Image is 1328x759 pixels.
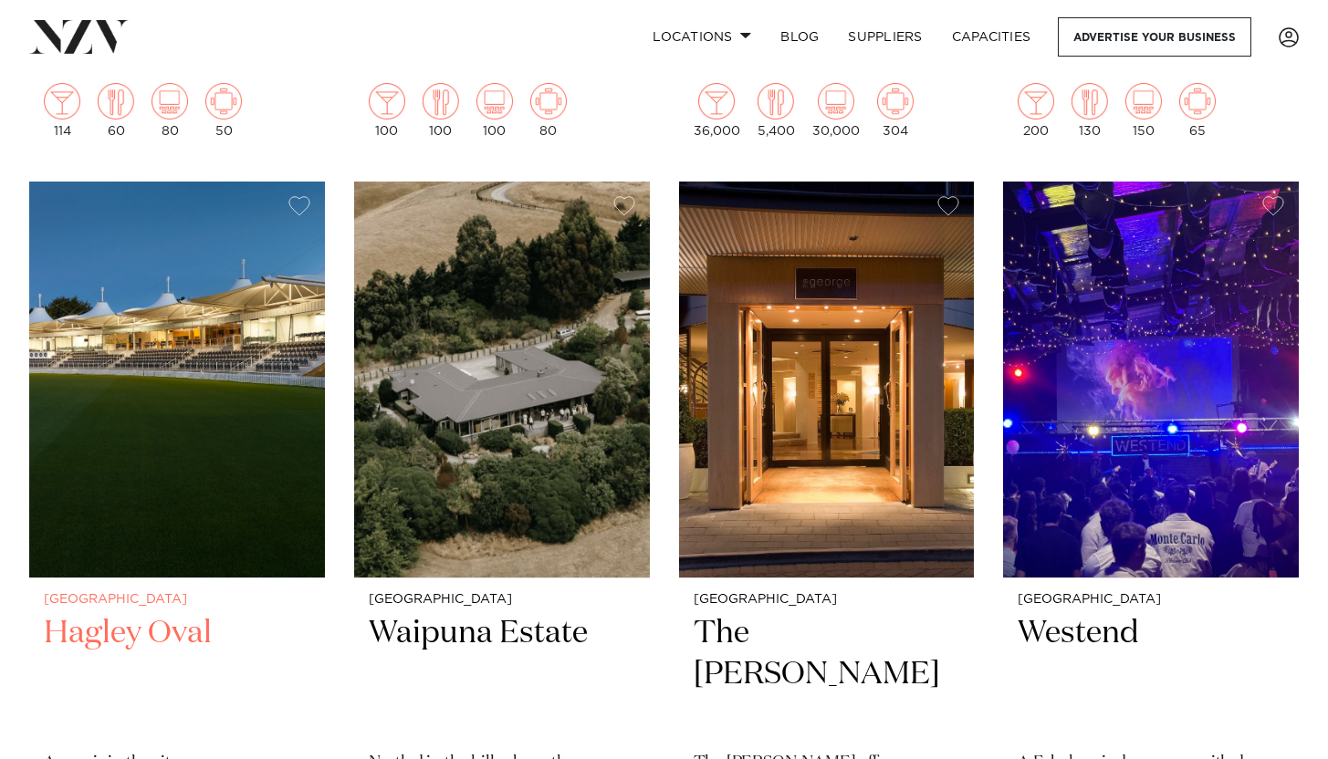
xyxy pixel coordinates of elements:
img: meeting.png [205,83,242,120]
small: [GEOGRAPHIC_DATA] [694,593,960,607]
div: 130 [1072,83,1108,138]
div: 100 [476,83,513,138]
h2: Hagley Oval [44,613,310,736]
img: theatre.png [476,83,513,120]
img: dining.png [758,83,794,120]
div: 65 [1179,83,1216,138]
img: cocktail.png [1018,83,1054,120]
img: meeting.png [877,83,914,120]
a: Advertise your business [1058,17,1251,57]
div: 50 [205,83,242,138]
img: cocktail.png [44,83,80,120]
img: meeting.png [1179,83,1216,120]
small: [GEOGRAPHIC_DATA] [44,593,310,607]
a: BLOG [766,17,833,57]
img: theatre.png [818,83,854,120]
img: dining.png [1072,83,1108,120]
small: [GEOGRAPHIC_DATA] [369,593,635,607]
img: nzv-logo.png [29,20,129,53]
h2: Waipuna Estate [369,613,635,736]
img: cocktail.png [698,83,735,120]
img: dining.png [98,83,134,120]
h2: Westend [1018,613,1284,736]
img: dining.png [423,83,459,120]
img: meeting.png [530,83,567,120]
div: 100 [369,83,405,138]
div: 100 [423,83,459,138]
div: 5,400 [758,83,795,138]
img: cocktail.png [369,83,405,120]
a: Locations [638,17,766,57]
div: 150 [1125,83,1162,138]
div: 36,000 [694,83,740,138]
div: 80 [530,83,567,138]
div: 114 [44,83,80,138]
div: 60 [98,83,134,138]
div: 200 [1018,83,1054,138]
a: Capacities [937,17,1046,57]
img: theatre.png [152,83,188,120]
small: [GEOGRAPHIC_DATA] [1018,593,1284,607]
div: 304 [877,83,914,138]
div: 30,000 [812,83,860,138]
a: SUPPLIERS [833,17,936,57]
div: 80 [152,83,188,138]
img: theatre.png [1125,83,1162,120]
h2: The [PERSON_NAME] [694,613,960,736]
